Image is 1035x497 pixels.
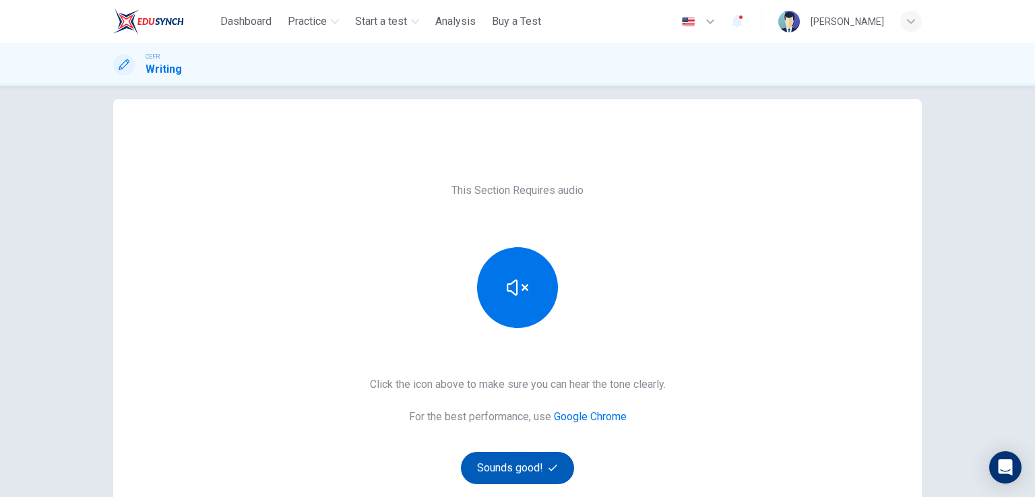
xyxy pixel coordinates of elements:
a: Google Chrome [554,410,627,423]
span: Buy a Test [492,13,541,30]
button: Buy a Test [487,9,546,34]
h6: For the best performance, use [409,409,627,425]
div: Open Intercom Messenger [989,451,1022,484]
button: Start a test [350,9,425,34]
button: Dashboard [215,9,277,34]
span: Analysis [435,13,476,30]
span: Dashboard [220,13,272,30]
img: en [680,17,697,27]
a: ELTC logo [113,8,215,35]
h6: Click the icon above to make sure you can hear the tone clearly. [370,376,666,393]
h6: This Section Requires audio [451,183,584,199]
img: Profile picture [778,11,800,32]
span: CEFR [146,52,160,61]
div: [PERSON_NAME] [811,13,884,30]
span: Start a test [355,13,407,30]
button: Sounds good! [461,452,574,484]
span: Practice [288,13,327,30]
h1: Writing [146,61,182,77]
button: Analysis [430,9,481,34]
button: Practice [282,9,344,34]
img: ELTC logo [113,8,184,35]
